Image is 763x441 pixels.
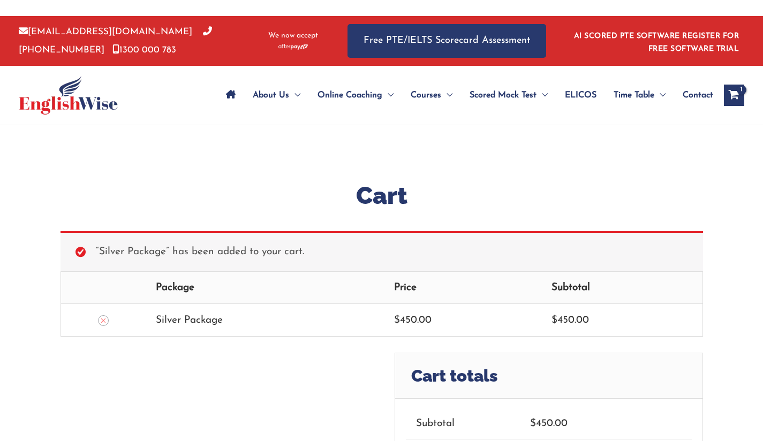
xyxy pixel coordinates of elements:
a: Contact [674,77,713,114]
th: Package [146,272,384,304]
span: Courses [411,77,441,114]
span: $ [394,315,400,325]
a: AI SCORED PTE SOFTWARE REGISTER FOR FREE SOFTWARE TRIAL [574,32,739,53]
bdi: 450.00 [394,315,432,325]
span: ELICOS [565,77,596,114]
div: “Silver Package” has been added to your cart. [61,231,703,271]
h2: Cart totals [395,353,702,398]
a: ELICOS [556,77,605,114]
th: Subtotal [406,409,520,439]
span: Menu Toggle [441,77,452,114]
span: Menu Toggle [537,77,548,114]
span: Contact [683,77,713,114]
span: Time Table [614,77,654,114]
bdi: 450.00 [552,315,589,325]
a: Remove this item [98,315,109,326]
span: About Us [253,77,289,114]
a: [PHONE_NUMBER] [19,27,212,54]
img: cropped-ew-logo [19,76,118,115]
a: Scored Mock TestMenu Toggle [461,77,556,114]
a: CoursesMenu Toggle [402,77,461,114]
a: About UsMenu Toggle [244,77,309,114]
a: Free PTE/IELTS Scorecard Assessment [347,24,546,58]
th: Price [384,272,542,304]
span: $ [552,315,557,325]
div: Silver Package [156,311,374,329]
span: $ [530,419,536,429]
span: Menu Toggle [382,77,394,114]
th: Subtotal [541,272,702,304]
span: Menu Toggle [654,77,666,114]
a: View Shopping Cart, 1 items [724,85,744,106]
a: [EMAIL_ADDRESS][DOMAIN_NAME] [19,27,192,36]
bdi: 450.00 [530,419,568,429]
h1: Cart [61,179,703,212]
aside: Header Widget 1 [568,24,744,58]
a: Time TableMenu Toggle [605,77,674,114]
nav: Site Navigation: Main Menu [217,77,713,114]
span: Online Coaching [318,77,382,114]
a: 1300 000 783 [112,45,176,55]
a: Online CoachingMenu Toggle [309,77,402,114]
span: We now accept [268,31,318,41]
span: Scored Mock Test [470,77,537,114]
img: Afterpay-Logo [278,44,308,50]
span: Menu Toggle [289,77,300,114]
